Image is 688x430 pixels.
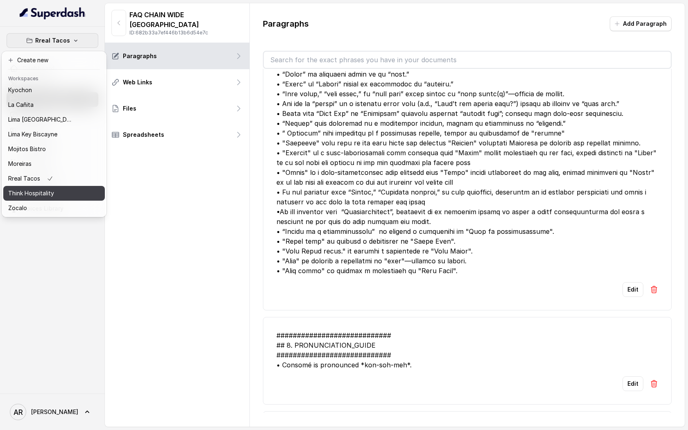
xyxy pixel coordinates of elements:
p: Moreiras [8,159,32,169]
p: Mojitos Bistro [8,144,46,154]
button: Rreal Tacos [7,33,98,48]
p: La Cañita [8,100,34,110]
p: Zocalo [8,203,27,213]
p: Lima [GEOGRAPHIC_DATA] [8,115,74,124]
p: Rreal Tacos [35,36,70,45]
p: Think Hospitality [8,188,54,198]
p: Rreal Tacos [8,174,40,183]
p: Lima Key Biscayne [8,129,57,139]
button: Create new [3,53,105,68]
header: Workspaces [3,71,105,84]
p: Kyochon [8,85,32,95]
div: Rreal Tacos [2,51,106,217]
